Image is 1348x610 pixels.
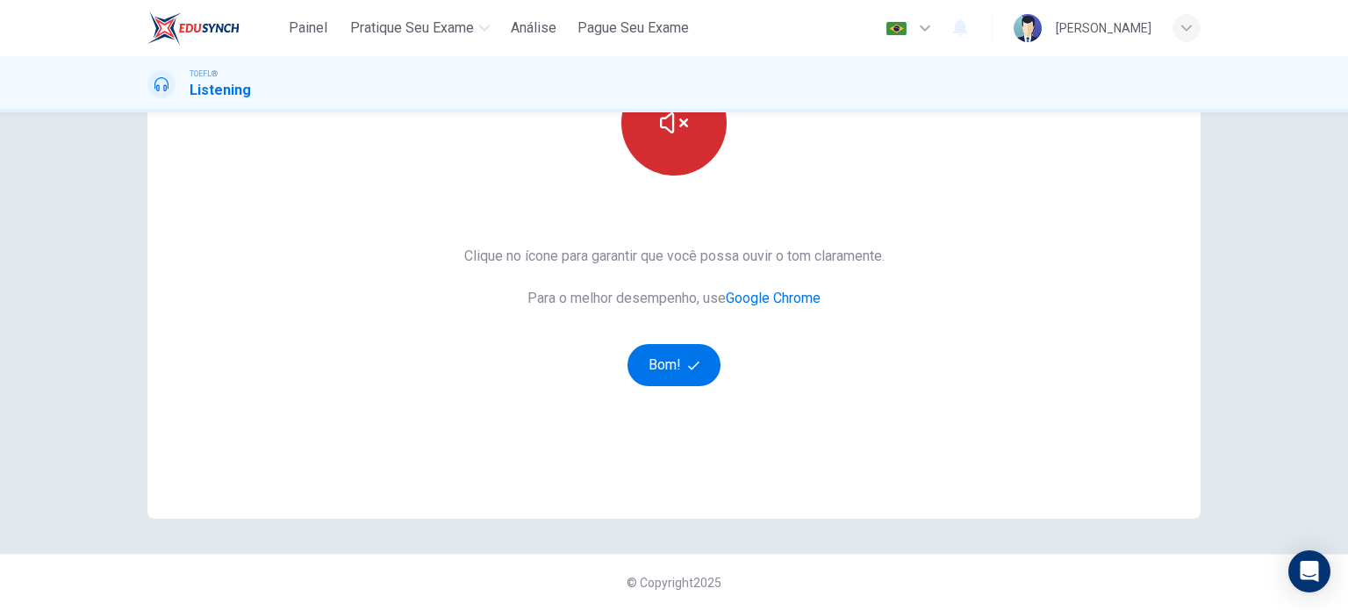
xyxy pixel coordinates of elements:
a: EduSynch logo [147,11,280,46]
button: Painel [280,12,336,44]
span: Pague Seu Exame [577,18,689,39]
h1: Listening [190,80,251,101]
img: pt [886,22,907,35]
div: [PERSON_NAME] [1056,18,1151,39]
button: Bom! [627,344,721,386]
button: Pague Seu Exame [570,12,696,44]
span: Análise [511,18,556,39]
span: Pratique seu exame [350,18,474,39]
span: © Copyright 2025 [627,576,721,590]
span: Para o melhor desempenho, use [464,288,885,309]
span: Painel [289,18,327,39]
button: Análise [504,12,563,44]
div: Open Intercom Messenger [1288,550,1330,592]
img: Profile picture [1014,14,1042,42]
button: Pratique seu exame [343,12,497,44]
a: Google Chrome [726,290,821,306]
span: TOEFL® [190,68,218,80]
span: Clique no ícone para garantir que você possa ouvir o tom claramente. [464,246,885,267]
img: EduSynch logo [147,11,240,46]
